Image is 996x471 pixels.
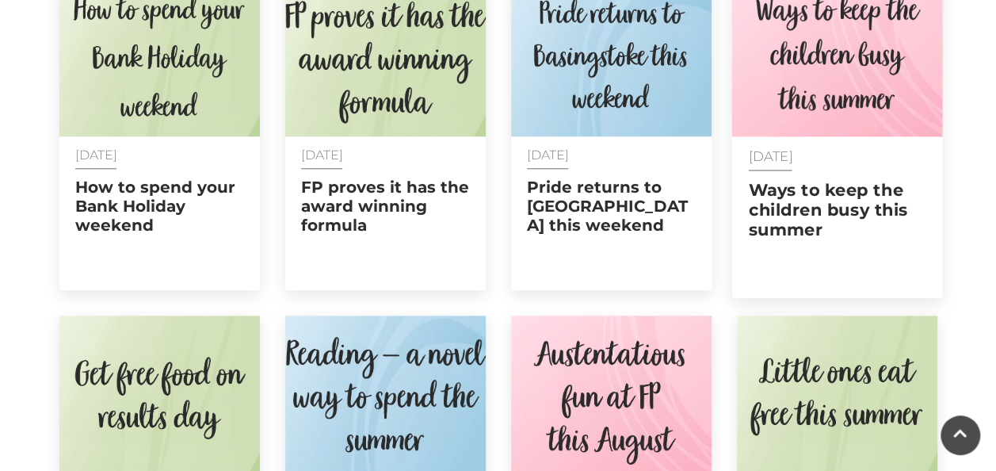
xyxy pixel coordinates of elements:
p: [DATE] [75,148,244,162]
p: [DATE] [527,148,696,162]
h2: Ways to keep the children busy this summer [748,180,925,240]
h2: How to spend your Bank Holiday weekend [75,178,244,235]
h2: Pride returns to [GEOGRAPHIC_DATA] this weekend [527,178,696,235]
p: [DATE] [301,148,470,162]
h2: FP proves it has the award winning formula [301,178,470,235]
p: [DATE] [748,149,925,163]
